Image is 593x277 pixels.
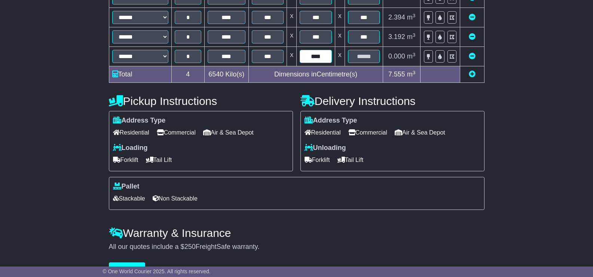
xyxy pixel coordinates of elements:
[109,95,293,107] h4: Pickup Instructions
[109,66,171,83] td: Total
[469,13,476,21] a: Remove this item
[287,27,297,47] td: x
[388,33,405,40] span: 3.192
[388,52,405,60] span: 0.000
[413,70,416,75] sup: 3
[305,117,357,125] label: Address Type
[113,117,166,125] label: Address Type
[203,127,254,138] span: Air & Sea Depot
[113,183,140,191] label: Pallet
[407,13,416,21] span: m
[335,47,345,66] td: x
[413,32,416,38] sup: 3
[171,66,204,83] td: 4
[335,8,345,27] td: x
[388,70,405,78] span: 7.555
[109,262,146,276] button: Get Quotes
[407,52,416,60] span: m
[109,227,485,239] h4: Warranty & Insurance
[287,8,297,27] td: x
[287,47,297,66] td: x
[305,154,330,166] span: Forklift
[469,33,476,40] a: Remove this item
[388,13,405,21] span: 2.394
[204,66,248,83] td: Kilo(s)
[113,127,149,138] span: Residential
[335,27,345,47] td: x
[407,70,416,78] span: m
[469,70,476,78] a: Add new item
[413,52,416,57] sup: 3
[153,193,198,204] span: Non Stackable
[305,144,346,152] label: Unloading
[300,95,485,107] h4: Delivery Instructions
[103,268,211,274] span: © One World Courier 2025. All rights reserved.
[407,33,416,40] span: m
[395,127,445,138] span: Air & Sea Depot
[113,154,138,166] span: Forklift
[184,243,196,250] span: 250
[337,154,364,166] span: Tail Lift
[208,70,223,78] span: 6540
[248,66,383,83] td: Dimensions in Centimetre(s)
[469,52,476,60] a: Remove this item
[113,193,145,204] span: Stackable
[109,243,485,251] div: All our quotes include a $ FreightSafe warranty.
[305,127,341,138] span: Residential
[146,154,172,166] span: Tail Lift
[113,144,148,152] label: Loading
[157,127,196,138] span: Commercial
[413,13,416,18] sup: 3
[348,127,387,138] span: Commercial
